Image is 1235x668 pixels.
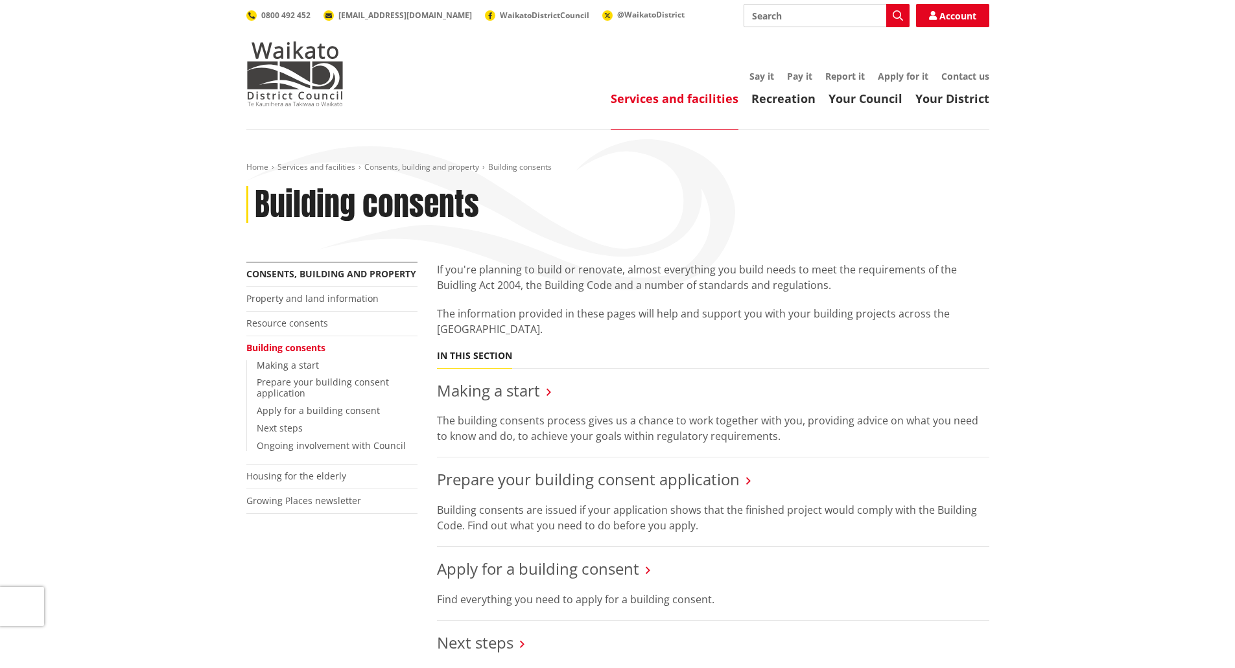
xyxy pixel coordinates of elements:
a: @WaikatoDistrict [602,9,685,20]
p: Building consents are issued if your application shows that the finished project would comply wit... [437,502,989,533]
p: Find everything you need to apply for a building consent. [437,592,989,607]
a: Apply for it [878,70,928,82]
a: Recreation [751,91,816,106]
h1: Building consents [255,186,479,224]
a: Ongoing involvement with Council [257,439,406,452]
a: Making a start [257,359,319,371]
a: Next steps [437,632,513,653]
a: Pay it [787,70,812,82]
img: Waikato District Council - Te Kaunihera aa Takiwaa o Waikato [246,41,344,106]
a: Report it [825,70,865,82]
h5: In this section [437,351,512,362]
a: Prepare your building consent application [257,376,389,399]
iframe: Messenger Launcher [1175,614,1222,660]
a: Building consents [246,341,325,354]
input: Search input [744,4,910,27]
a: Consents, building and property [364,161,479,172]
span: WaikatoDistrictCouncil [500,10,589,21]
a: [EMAIL_ADDRESS][DOMAIN_NAME] [323,10,472,21]
p: The information provided in these pages will help and support you with your building projects acr... [437,306,989,337]
a: Say it [749,70,774,82]
a: Resource consents [246,317,328,329]
nav: breadcrumb [246,162,989,173]
a: Your Council [829,91,902,106]
span: 0800 492 452 [261,10,311,21]
span: @WaikatoDistrict [617,9,685,20]
a: Making a start [437,380,540,401]
a: Services and facilities [277,161,355,172]
span: [EMAIL_ADDRESS][DOMAIN_NAME] [338,10,472,21]
a: Account [916,4,989,27]
a: Prepare your building consent application [437,468,740,490]
a: Contact us [941,70,989,82]
a: Home [246,161,268,172]
a: 0800 492 452 [246,10,311,21]
a: Consents, building and property [246,268,416,280]
a: Housing for the elderly [246,470,346,482]
a: Next steps [257,422,303,434]
a: Growing Places newsletter [246,494,361,507]
a: Services and facilities [611,91,738,106]
a: Apply for a building consent [437,558,639,579]
a: WaikatoDistrictCouncil [485,10,589,21]
span: Building consents [488,161,552,172]
a: Property and land information [246,292,379,305]
a: Your District [915,91,989,106]
p: If you're planning to build or renovate, almost everything you build needs to meet the requiremen... [437,262,989,293]
p: The building consents process gives us a chance to work together with you, providing advice on wh... [437,413,989,444]
a: Apply for a building consent [257,404,380,417]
